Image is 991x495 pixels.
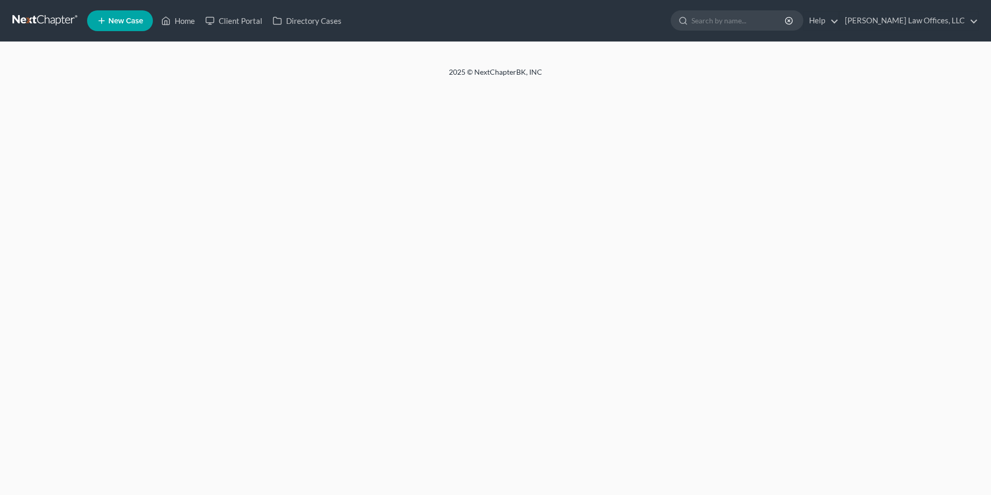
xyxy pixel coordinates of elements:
span: New Case [108,17,143,25]
input: Search by name... [691,11,786,30]
a: Help [804,11,839,30]
a: Home [156,11,200,30]
a: Directory Cases [267,11,347,30]
a: Client Portal [200,11,267,30]
div: 2025 © NextChapterBK, INC [200,67,791,86]
a: [PERSON_NAME] Law Offices, LLC [840,11,978,30]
